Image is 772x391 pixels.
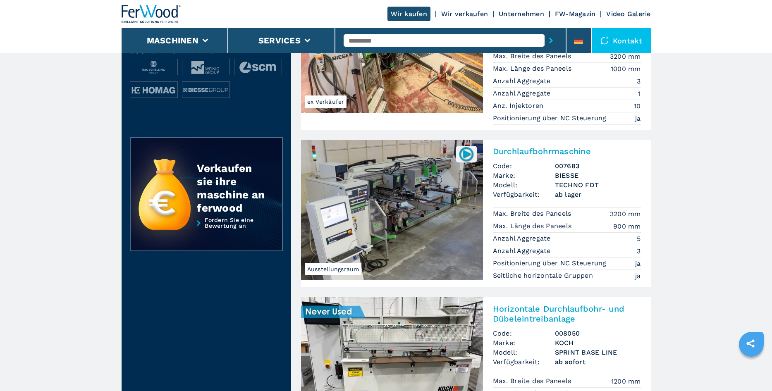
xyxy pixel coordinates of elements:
em: 5 [637,234,641,243]
a: Fordern Sie eine Bewertung an [130,217,283,252]
p: Max. Länge des Paneels [493,64,574,73]
img: image [182,59,229,76]
a: Durchlaufbohrmaschine BIESSE TECHNO FDTAusstellungsraum007683DurchlaufbohrmaschineCode:007683Mark... [301,140,651,287]
span: Code: [493,329,555,338]
img: image [130,59,177,76]
button: Maschinen [147,36,198,45]
a: sharethis [740,333,761,354]
em: 1 [638,89,641,98]
p: Anzahl Aggregate [493,246,553,255]
em: 1000 mm [611,64,641,74]
h3: TECHNO FDT [555,180,641,190]
span: Suche nach Marke [130,48,283,55]
span: Modell: [493,348,555,357]
img: image [130,82,177,98]
img: image [234,59,282,76]
button: submit-button [545,31,557,50]
h3: 008050 [555,329,641,338]
em: 3200 mm [610,52,641,61]
h3: SPRINT BASE LINE [555,348,641,357]
p: Max. Länge des Paneels [493,222,574,231]
p: Positionierung über NC Steuerung [493,114,609,123]
a: Video Galerie [606,10,650,18]
span: Verfügbarkeit: [493,357,555,367]
em: 10 [634,101,641,111]
span: Marke: [493,171,555,180]
em: 3200 mm [610,209,641,219]
p: Anzahl Aggregate [493,76,553,86]
img: 007683 [458,146,474,162]
span: Ausstellungsraum [305,263,361,275]
h3: BIESSE [555,171,641,180]
em: 3 [637,246,641,256]
p: Positionierung über NC Steuerung [493,259,609,268]
img: Durchlaufbohrmaschine BIESSE TECHNO FDT [301,140,483,280]
em: 900 mm [613,222,641,231]
p: Anz. Injektoren [493,101,546,110]
p: Seitliche horizontale Gruppen [493,271,595,280]
a: FW-Magazin [555,10,596,18]
iframe: Chat [737,354,766,385]
span: Marke: [493,338,555,348]
em: ja [635,259,641,268]
a: Wir kaufen [387,7,430,21]
button: Services [258,36,301,45]
h3: KOCH [555,338,641,348]
p: Max. Breite des Paneels [493,209,574,218]
a: Wir verkaufen [441,10,488,18]
p: Max. Breite des Paneels [493,377,574,386]
em: ja [635,114,641,123]
p: Anzahl Aggregate [493,89,553,98]
span: ab lager [555,190,641,199]
img: Kontakt [600,36,609,45]
h2: Horizontale Durchlaufbohr- und Dübeleintreibanlage [493,304,641,324]
span: ex Verkäufer [305,95,347,108]
a: Unternehmen [499,10,544,18]
em: ja [635,271,641,281]
span: ab sofort [555,357,641,367]
div: Verkaufen sie ihre maschine an ferwood [197,162,265,215]
p: Anzahl Aggregate [493,234,553,243]
h2: Durchlaufbohrmaschine [493,146,641,156]
p: Max. Breite des Paneels [493,52,574,61]
span: Code: [493,161,555,171]
img: image [182,82,229,98]
img: Ferwood [122,5,181,23]
h3: 007683 [555,161,641,171]
em: 1200 mm [611,377,641,386]
em: 3 [637,76,641,86]
span: Modell: [493,180,555,190]
div: Kontakt [592,28,651,53]
span: Verfügbarkeit: [493,190,555,199]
